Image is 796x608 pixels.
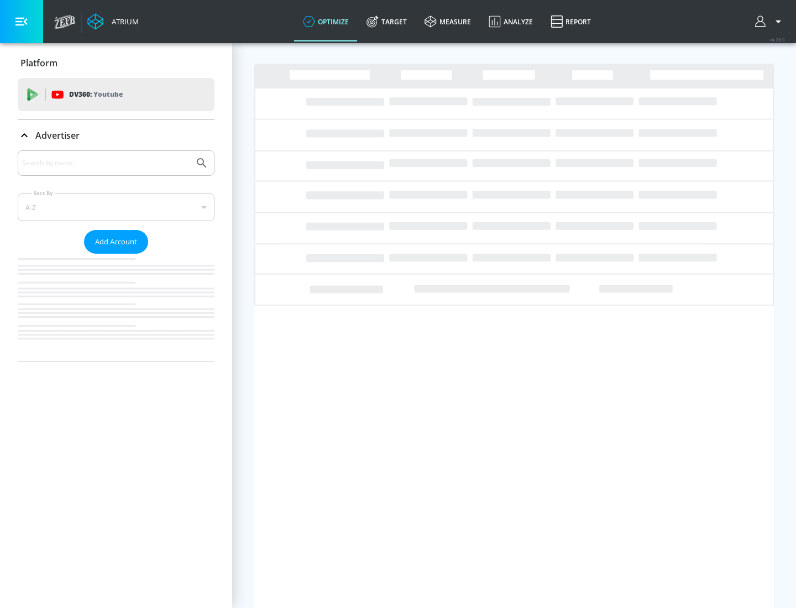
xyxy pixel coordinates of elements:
nav: list of Advertiser [18,254,214,361]
div: DV360: Youtube [18,78,214,111]
div: Advertiser [18,120,214,151]
a: Atrium [87,13,139,30]
input: Search by name [22,156,190,170]
p: Advertiser [35,129,80,141]
label: Sort By [32,190,55,197]
p: Youtube [93,88,123,100]
span: Add Account [95,235,137,248]
button: Add Account [84,230,148,254]
a: Target [358,2,416,41]
a: optimize [294,2,358,41]
p: Platform [20,57,57,69]
div: A-Z [18,193,214,221]
div: Atrium [107,17,139,27]
a: Report [542,2,600,41]
div: Platform [18,48,214,78]
p: DV360: [69,88,123,101]
div: Advertiser [18,150,214,361]
a: Analyze [480,2,542,41]
span: v 4.28.0 [769,36,785,43]
a: measure [416,2,480,41]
